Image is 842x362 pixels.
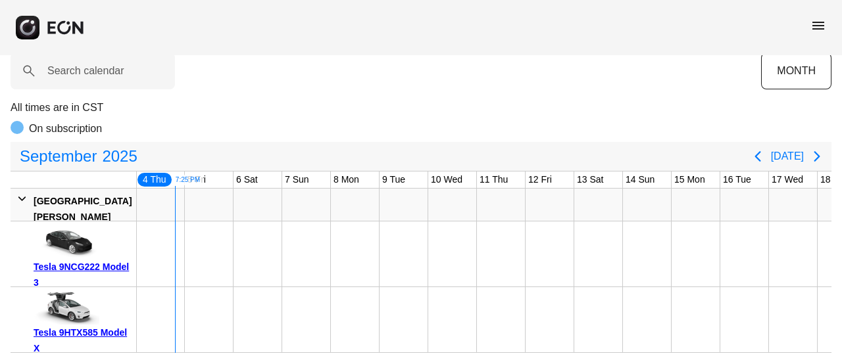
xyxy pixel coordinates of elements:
div: Domain Overview [50,78,118,86]
div: Domain: [DOMAIN_NAME] [34,34,145,45]
div: [GEOGRAPHIC_DATA][PERSON_NAME] [34,193,132,225]
div: 11 Thu [477,171,510,188]
div: 10 Wed [428,171,465,188]
div: Tesla 9NCG222 Model 3 [34,259,132,290]
label: Search calendar [47,63,124,79]
img: logo_orange.svg [21,21,32,32]
p: All times are in CST [11,100,831,116]
button: Previous page [745,143,771,170]
img: tab_keywords_by_traffic_grey.svg [131,76,141,87]
div: 6 Sat [234,171,260,188]
div: 5 Fri [185,171,209,188]
button: MONTH [761,53,831,89]
div: 8 Mon [331,171,362,188]
span: menu [810,18,826,34]
span: September [17,143,99,170]
img: car [34,226,99,259]
button: [DATE] [771,145,804,168]
div: 14 Sun [623,171,657,188]
p: On subscription [29,121,102,137]
div: Keywords by Traffic [145,78,222,86]
img: car [34,292,99,325]
button: Next page [804,143,830,170]
span: 2025 [99,143,139,170]
div: 12 Fri [526,171,555,188]
div: 17 Wed [769,171,806,188]
div: 15 Mon [672,171,708,188]
div: 9 Tue [380,171,408,188]
button: September2025 [12,143,145,170]
div: Tesla 9HTX585 Model X [34,325,132,356]
div: 13 Sat [574,171,606,188]
img: website_grey.svg [21,34,32,45]
div: 16 Tue [720,171,754,188]
div: v 4.0.25 [37,21,64,32]
div: 7 Sun [282,171,312,188]
img: tab_domain_overview_orange.svg [36,76,46,87]
div: 4 Thu [136,171,173,188]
